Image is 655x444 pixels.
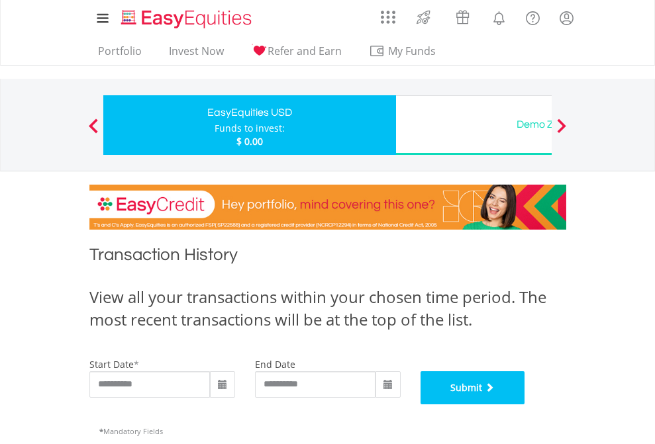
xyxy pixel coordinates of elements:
[111,103,388,122] div: EasyEquities USD
[548,125,575,138] button: Next
[236,135,263,148] span: $ 0.00
[268,44,342,58] span: Refer and Earn
[452,7,474,28] img: vouchers-v2.svg
[372,3,404,24] a: AppsGrid
[369,42,456,60] span: My Funds
[482,3,516,30] a: Notifications
[443,3,482,28] a: Vouchers
[99,426,163,436] span: Mandatory Fields
[89,286,566,332] div: View all your transactions within your chosen time period. The most recent transactions will be a...
[80,125,107,138] button: Previous
[215,122,285,135] div: Funds to invest:
[89,185,566,230] img: EasyCredit Promotion Banner
[119,8,257,30] img: EasyEquities_Logo.png
[413,7,434,28] img: thrive-v2.svg
[421,371,525,404] button: Submit
[93,44,147,65] a: Portfolio
[164,44,229,65] a: Invest Now
[89,358,134,371] label: start date
[116,3,257,30] a: Home page
[89,243,566,273] h1: Transaction History
[516,3,550,30] a: FAQ's and Support
[550,3,583,32] a: My Profile
[246,44,347,65] a: Refer and Earn
[381,10,395,24] img: grid-menu-icon.svg
[255,358,295,371] label: end date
